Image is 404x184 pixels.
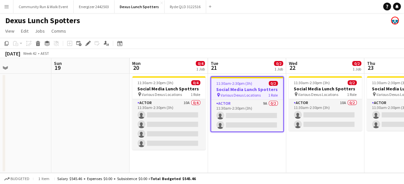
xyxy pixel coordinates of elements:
[288,64,297,71] span: 22
[367,60,375,66] span: Thu
[347,80,357,85] span: 0/2
[220,93,261,98] span: Various Dexus Locations
[5,16,80,25] h1: Dexus Lunch Spotters
[49,27,69,35] a: Comms
[57,176,196,181] div: Salary $545.46 + Expenses $0.00 + Subsistence $0.00 =
[54,60,62,66] span: Sun
[53,64,62,71] span: 19
[289,76,362,131] app-job-card: 11:30am-2:30pm (3h)0/2Social Media Lunch Spotters Various Dexus Locations1 RoleActor10A0/211:30am...
[352,67,361,71] div: 1 Job
[211,100,283,131] app-card-role: Actor9A0/211:30am-2:30pm (3h)
[366,64,375,71] span: 23
[114,0,165,13] button: Dexus Lunch Spotters
[5,28,14,34] span: View
[41,51,49,56] div: AEST
[165,0,206,13] button: Ryde QLD 3122516
[294,80,330,85] span: 11:30am-2:30pm (3h)
[18,27,31,35] a: Edit
[216,81,252,86] span: 11:30am-2:30pm (3h)
[274,61,283,66] span: 0/2
[196,61,205,66] span: 0/4
[391,17,399,24] app-user-avatar: Kristin Kenneally
[210,76,284,132] app-job-card: 11:30am-2:30pm (3h)0/2Social Media Lunch Spotters Various Dexus Locations1 RoleActor9A0/211:30am-...
[210,60,218,66] span: Tue
[10,176,29,181] span: Budgeted
[289,86,362,92] h3: Social Media Lunch Spotters
[137,80,173,85] span: 11:30am-2:30pm (3h)
[51,28,66,34] span: Comms
[211,86,283,92] h3: Social Media Lunch Spotters
[35,28,45,34] span: Jobs
[347,92,357,97] span: 1 Role
[132,86,205,92] h3: Social Media Lunch Spotters
[3,27,17,35] a: View
[131,64,141,71] span: 20
[132,76,205,150] app-job-card: 11:30am-2:30pm (3h)0/4Social Media Lunch Spotters Various Dexus Locations1 RoleActor10A0/411:30am...
[132,99,205,150] app-card-role: Actor10A0/411:30am-2:30pm (3h)
[191,92,200,97] span: 1 Role
[269,81,278,86] span: 0/2
[268,93,278,98] span: 1 Role
[274,67,283,71] div: 1 Job
[22,51,38,56] span: Week 42
[132,60,141,66] span: Mon
[289,99,362,131] app-card-role: Actor10A0/211:30am-2:30pm (3h)
[32,27,47,35] a: Jobs
[21,28,28,34] span: Edit
[196,67,204,71] div: 1 Job
[298,92,338,97] span: Various Dexus Locations
[74,0,114,13] button: Energizer 2442503
[191,80,200,85] span: 0/4
[289,60,297,66] span: Wed
[209,64,218,71] span: 21
[5,50,20,57] div: [DATE]
[36,176,52,181] span: 1 item
[142,92,182,97] span: Various Dexus Locations
[150,176,196,181] span: Total Budgeted $545.46
[352,61,361,66] span: 0/2
[13,0,74,13] button: Community Run & Walk Event
[3,175,30,182] button: Budgeted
